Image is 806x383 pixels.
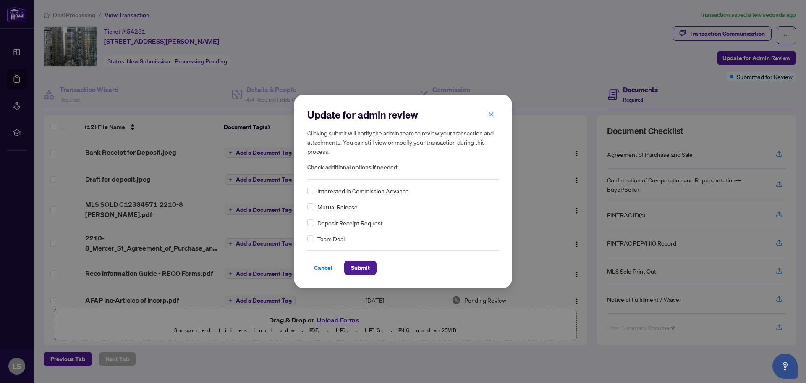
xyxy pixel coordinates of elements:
[307,261,339,275] button: Cancel
[488,111,494,117] span: close
[344,261,377,275] button: Submit
[351,261,370,275] span: Submit
[314,261,332,275] span: Cancel
[317,202,358,211] span: Mutual Release
[317,218,383,227] span: Deposit Receipt Request
[307,163,499,172] span: Check additional options if needed:
[772,354,798,379] button: Open asap
[317,234,345,243] span: Team Deal
[317,186,409,195] span: Interested in Commission Advance
[307,108,499,122] h2: Update for admin review
[307,128,499,156] h5: Clicking submit will notify the admin team to review your transaction and attachments. You can st...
